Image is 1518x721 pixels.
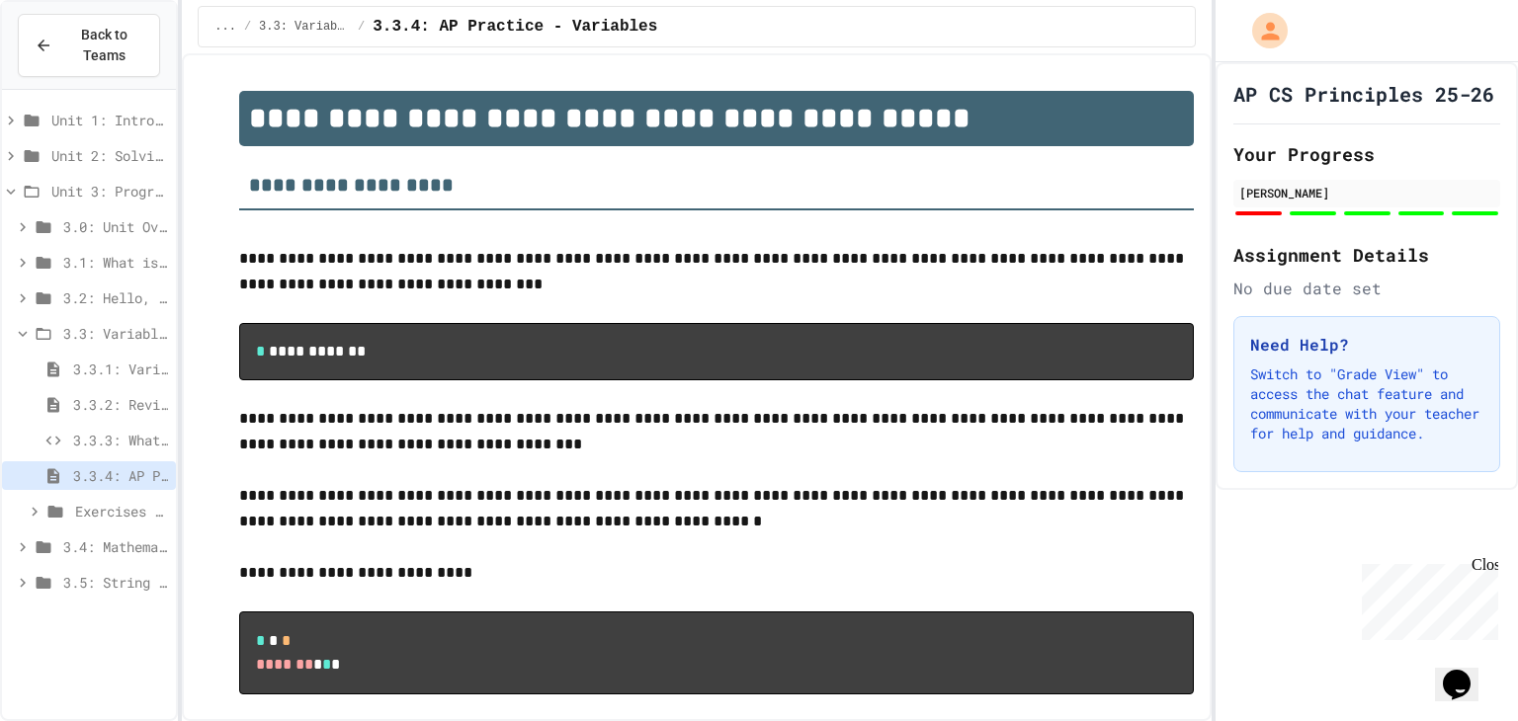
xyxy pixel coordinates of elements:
span: 3.2: Hello, World! [63,287,168,308]
span: 3.3.4: AP Practice - Variables [73,465,168,486]
span: Unit 3: Programming with Python [51,181,168,201]
div: Chat with us now!Close [8,8,136,125]
span: Exercises - Variables and Data Types [75,501,168,521]
h3: Need Help? [1250,333,1483,357]
span: Back to Teams [64,25,143,66]
span: / [244,19,251,35]
span: 3.3.1: Variables and Data Types [73,359,168,379]
p: Switch to "Grade View" to access the chat feature and communicate with your teacher for help and ... [1250,364,1483,443]
h2: Your Progress [1233,140,1500,168]
h2: Assignment Details [1233,241,1500,269]
span: 3.4: Mathematical Operators [63,536,168,557]
span: 3.3.4: AP Practice - Variables [373,15,657,39]
span: 3.1: What is Code? [63,252,168,273]
span: 3.3.3: What's the Type? [73,430,168,450]
span: / [358,19,365,35]
div: My Account [1231,8,1293,53]
span: 3.5: String Operators [63,572,168,593]
h1: AP CS Principles 25-26 [1233,80,1494,108]
button: Back to Teams [18,14,160,77]
span: 3.3: Variables and Data Types [259,19,350,35]
span: Unit 2: Solving Problems in Computer Science [51,145,168,166]
span: 3.3.2: Review - Variables and Data Types [73,394,168,415]
span: 3.3: Variables and Data Types [63,323,168,344]
div: No due date set [1233,277,1500,300]
span: ... [214,19,236,35]
iframe: chat widget [1435,642,1498,701]
span: Unit 1: Intro to Computer Science [51,110,168,130]
iframe: chat widget [1354,556,1498,640]
span: 3.0: Unit Overview [63,216,168,237]
div: [PERSON_NAME] [1239,184,1494,201]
